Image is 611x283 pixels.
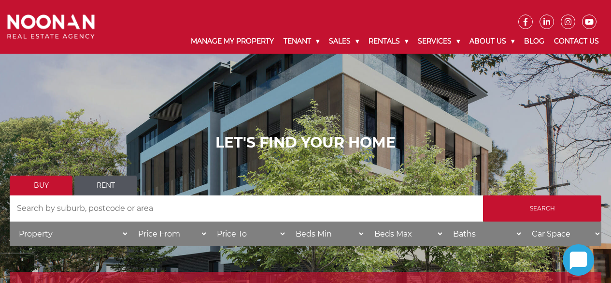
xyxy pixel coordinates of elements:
[465,29,519,54] a: About Us
[7,15,95,39] img: Noonan Real Estate Agency
[413,29,465,54] a: Services
[186,29,279,54] a: Manage My Property
[10,176,72,195] a: Buy
[324,29,364,54] a: Sales
[549,29,604,54] a: Contact Us
[279,29,324,54] a: Tenant
[74,176,137,195] a: Rent
[364,29,413,54] a: Rentals
[519,29,549,54] a: Blog
[10,134,601,151] h1: LET'S FIND YOUR HOME
[10,195,483,222] input: Search by suburb, postcode or area
[483,195,601,222] input: Search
